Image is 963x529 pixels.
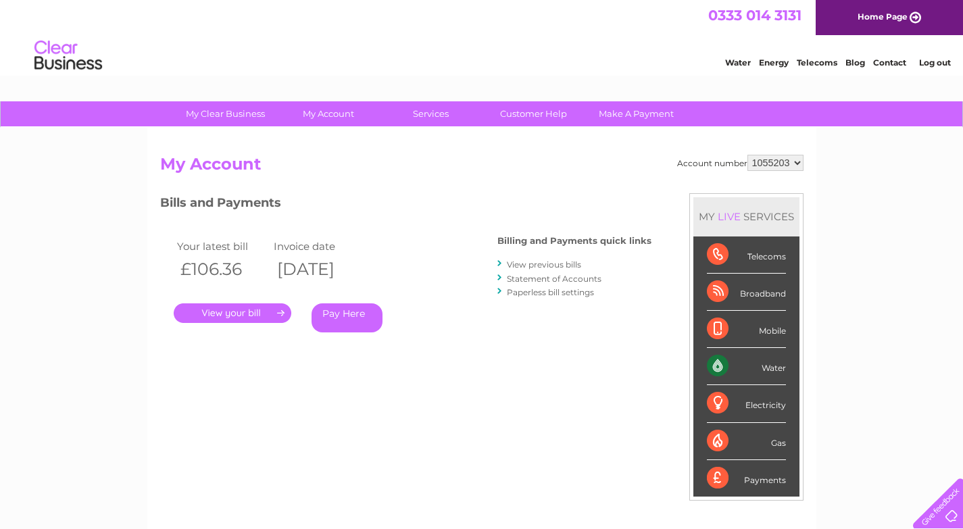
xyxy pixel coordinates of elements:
[478,101,589,126] a: Customer Help
[708,7,801,24] a: 0333 014 3131
[707,423,786,460] div: Gas
[707,385,786,422] div: Electricity
[707,236,786,274] div: Telecoms
[715,210,743,223] div: LIVE
[707,348,786,385] div: Water
[170,101,281,126] a: My Clear Business
[160,155,804,180] h2: My Account
[845,57,865,68] a: Blog
[270,255,368,283] th: [DATE]
[507,287,594,297] a: Paperless bill settings
[919,57,951,68] a: Log out
[707,311,786,348] div: Mobile
[725,57,751,68] a: Water
[160,193,651,217] h3: Bills and Payments
[873,57,906,68] a: Contact
[174,255,271,283] th: £106.36
[312,303,382,332] a: Pay Here
[163,7,801,66] div: Clear Business is a trading name of Verastar Limited (registered in [GEOGRAPHIC_DATA] No. 3667643...
[797,57,837,68] a: Telecoms
[507,274,601,284] a: Statement of Accounts
[507,259,581,270] a: View previous bills
[759,57,789,68] a: Energy
[174,303,291,323] a: .
[174,237,271,255] td: Your latest bill
[693,197,799,236] div: MY SERVICES
[581,101,692,126] a: Make A Payment
[272,101,384,126] a: My Account
[707,274,786,311] div: Broadband
[270,237,368,255] td: Invoice date
[677,155,804,171] div: Account number
[34,35,103,76] img: logo.png
[375,101,487,126] a: Services
[707,460,786,497] div: Payments
[497,236,651,246] h4: Billing and Payments quick links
